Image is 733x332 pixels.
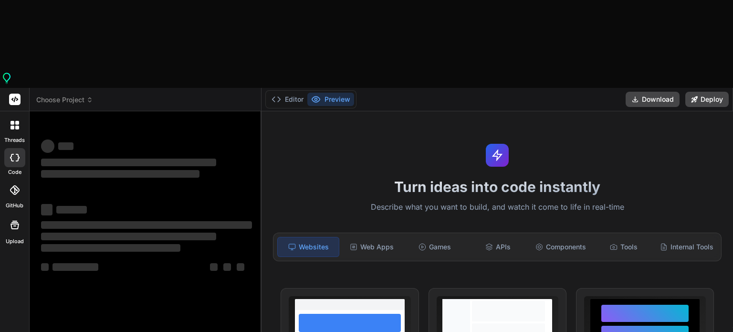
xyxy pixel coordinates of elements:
[656,237,717,257] div: Internal Tools
[41,244,180,252] span: ‌
[41,263,49,271] span: ‌
[41,204,52,215] span: ‌
[277,237,339,257] div: Websites
[268,93,307,106] button: Editor
[237,263,244,271] span: ‌
[52,263,98,271] span: ‌
[267,178,727,195] h1: Turn ideas into code instantly
[41,233,216,240] span: ‌
[41,159,216,166] span: ‌
[307,93,354,106] button: Preview
[593,237,654,257] div: Tools
[210,263,218,271] span: ‌
[41,170,199,178] span: ‌
[58,142,73,150] span: ‌
[267,201,727,214] p: Describe what you want to build, and watch it come to life in real-time
[4,136,25,144] label: threads
[467,237,528,257] div: APIs
[6,202,23,210] label: GitHub
[223,263,231,271] span: ‌
[41,221,252,229] span: ‌
[685,92,729,107] button: Deploy
[8,168,21,176] label: code
[36,95,93,105] span: Choose Project
[626,92,680,107] button: Download
[404,237,465,257] div: Games
[6,237,24,246] label: Upload
[530,237,591,257] div: Components
[341,237,402,257] div: Web Apps
[41,139,54,153] span: ‌
[56,206,87,214] span: ‌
